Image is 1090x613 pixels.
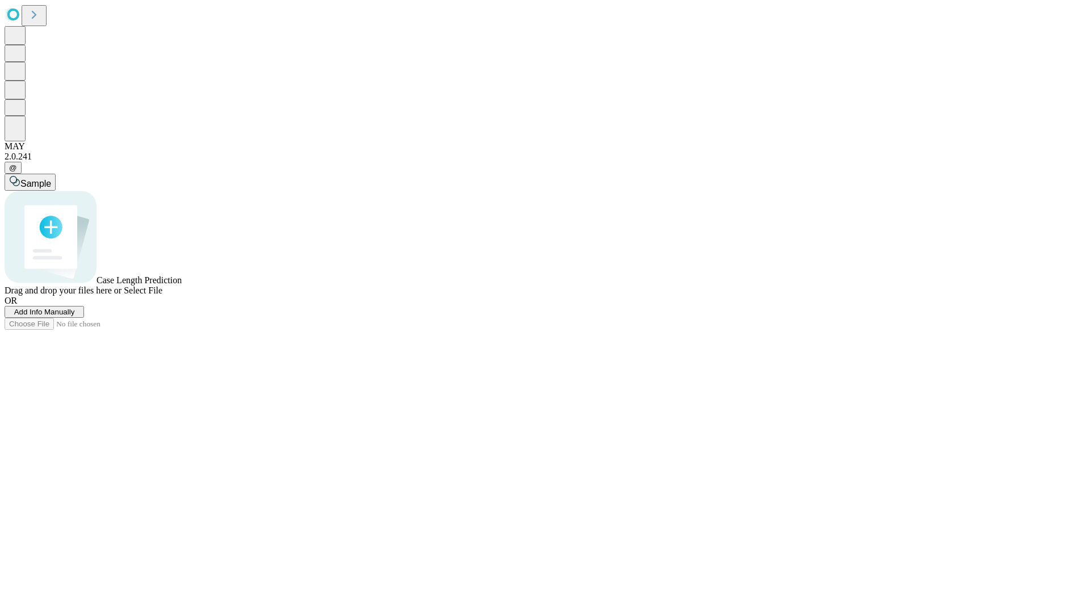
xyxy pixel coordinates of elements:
span: Case Length Prediction [97,275,182,285]
span: Add Info Manually [14,308,75,316]
span: Select File [124,285,162,295]
div: MAY [5,141,1085,152]
button: Add Info Manually [5,306,84,318]
button: @ [5,162,22,174]
span: Sample [20,179,51,188]
span: @ [9,163,17,172]
div: 2.0.241 [5,152,1085,162]
button: Sample [5,174,56,191]
span: OR [5,296,17,305]
span: Drag and drop your files here or [5,285,121,295]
